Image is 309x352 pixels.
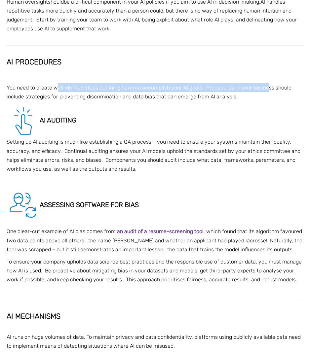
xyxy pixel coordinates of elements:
[117,228,204,234] a: an audit of a resume-screening tool
[7,333,302,350] p: AI runs on huge volumes of data. To maintain privacy and data confidentiality, platforms using pu...
[7,104,40,137] img: Finger pointing icon
[7,312,302,320] h2: AI Mechanisms
[7,189,302,222] h3: Assessing software for bias
[7,85,132,91] span: You need to create well-defined steps outlining how
[7,227,302,254] p: One clear-cut example of AI bias comes from , which found that its algorithm favoured two data po...
[7,58,302,66] h3: AI Procedures
[7,257,302,284] p: To ensure your company upholds data science best practices and the responsible use of customer da...
[7,189,40,222] img: Person profile
[7,83,302,101] p: you accomplish your AI goals. Procedures in your business should include strategies for preventin...
[7,137,302,173] p: Setting up AI auditing is much like establishing a QA process – you need to ensure your systems m...
[7,104,302,137] h5: AI auditing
